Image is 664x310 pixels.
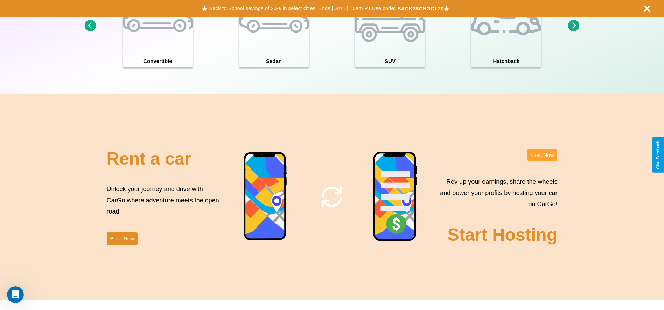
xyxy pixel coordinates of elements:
img: phone [243,152,287,241]
h2: Start Hosting [448,225,558,245]
b: BACK2SCHOOL20 [397,6,444,12]
iframe: Intercom live chat [7,286,24,303]
img: phone [373,151,418,242]
p: Unlock your journey and drive with CarGo where adventure meets the open road! [107,183,222,217]
p: Rev up your earnings, share the wheels and power your profits by hosting your car on CarGo! [436,176,557,210]
h4: Convertible [123,55,193,67]
h4: SUV [355,55,425,67]
div: Give Feedback [656,141,660,169]
button: Book Now [107,232,138,245]
button: Host Now [527,149,557,161]
h4: Hatchback [471,55,541,67]
h2: Rent a car [107,149,191,169]
button: Back to School savings of 20% in select cities! Ends [DATE] 10am PT.Use code: [207,3,397,13]
h4: Sedan [239,55,309,67]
